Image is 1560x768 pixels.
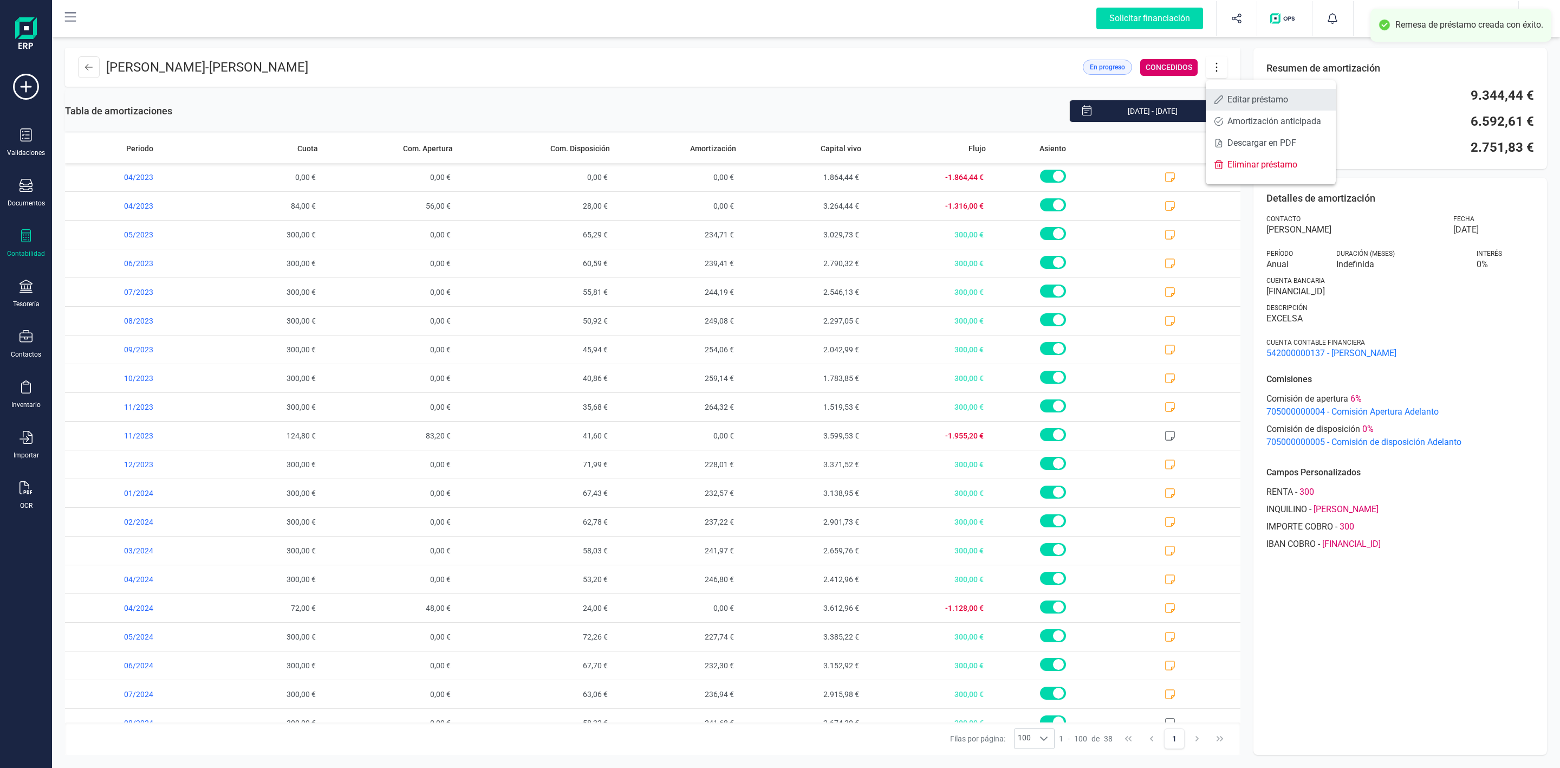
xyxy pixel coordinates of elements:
[740,192,866,220] span: 3.264,44 €
[197,537,322,565] span: 300,00 €
[197,364,322,392] span: 300,00 €
[740,364,866,392] span: 1.783,85 €
[1266,538,1534,551] div: -
[866,623,991,651] span: 300,00 €
[297,143,318,154] span: Cuota
[1477,258,1534,271] span: 0 %
[197,278,322,306] span: 300,00 €
[457,163,615,191] span: 0,00 €
[7,249,45,258] div: Contabilidad
[197,393,322,421] span: 300,00 €
[322,163,457,191] span: 0,00 €
[106,59,308,76] p: [PERSON_NAME] -
[866,422,991,450] span: -1.955,20 €
[740,508,866,536] span: 2.901,73 €
[740,221,866,249] span: 3.029,73 €
[322,393,457,421] span: 0,00 €
[65,422,197,450] span: 11/2023
[1210,728,1231,749] button: Last Page
[457,565,615,593] span: 53,20 €
[65,594,197,622] span: 04/2024
[1266,520,1333,533] span: IMPORTE COBRO
[614,508,740,536] span: 237,22 €
[1266,486,1293,499] span: RENTA
[1266,373,1534,386] p: Comisiones
[740,278,866,306] span: 2.546,13 €
[1083,1,1216,36] button: Solicitar financiación
[197,594,322,622] span: 72,00 €
[322,594,457,622] span: 48,00 €
[1266,285,1534,298] span: [FINANCIAL_ID]
[457,594,615,622] span: 24,00 €
[65,307,197,335] span: 08/2023
[457,249,615,277] span: 60,59 €
[1371,7,1395,30] img: SC
[65,104,172,119] span: Tabla de amortizaciones
[1266,503,1534,516] div: -
[614,335,740,364] span: 254,06 €
[11,401,41,409] div: Inventario
[1453,223,1479,236] span: [DATE]
[65,221,197,249] span: 05/2023
[65,680,197,708] span: 07/2024
[322,422,457,450] span: 83,20 €
[197,192,322,220] span: 84,00 €
[20,501,32,510] div: OCR
[614,249,740,277] span: 239,41 €
[1266,312,1534,325] span: EXCELSA
[15,17,37,52] img: Logo Finanedi
[65,651,197,680] span: 06/2024
[1367,1,1505,36] button: SCSCD SERVICIOS FINANCIEROS SL[PERSON_NAME][DEMOGRAPHIC_DATA][DEMOGRAPHIC_DATA]
[322,508,457,536] span: 0,00 €
[1471,113,1534,130] span: 6.592,61 €
[614,479,740,507] span: 232,57 €
[866,393,991,421] span: 300,00 €
[866,450,991,479] span: 300,00 €
[866,479,991,507] span: 300,00 €
[322,651,457,680] span: 0,00 €
[197,450,322,479] span: 300,00 €
[457,680,615,708] span: 63,06 €
[13,300,40,308] div: Tesorería
[740,163,866,191] span: 1.864,44 €
[1264,1,1305,36] button: Logo de OPS
[866,249,991,277] span: 300,00 €
[322,364,457,392] span: 0,00 €
[403,143,453,154] span: Com. Apertura
[197,565,322,593] span: 300,00 €
[740,422,866,450] span: 3.599,53 €
[866,508,991,536] span: 300,00 €
[457,393,615,421] span: 35,68 €
[65,508,197,536] span: 02/2024
[65,450,197,479] span: 12/2023
[197,508,322,536] span: 300,00 €
[740,393,866,421] span: 1.519,53 €
[65,192,197,220] span: 04/2023
[1187,728,1207,749] button: Next Page
[740,623,866,651] span: 3.385,22 €
[614,278,740,306] span: 244,19 €
[1266,503,1307,516] span: INQUILINO
[1266,258,1324,271] span: Anual
[457,651,615,680] span: 67,70 €
[614,623,740,651] span: 227,74 €
[457,192,615,220] span: 28,00 €
[65,249,197,277] span: 06/2023
[1362,423,1374,436] span: 0 %
[614,565,740,593] span: 246,80 €
[1227,95,1327,104] span: Editar préstamo
[1266,405,1534,418] span: 705000000004 - Comisión Apertura Adelanto
[1266,423,1360,436] span: Comisión de disposición
[950,728,1055,749] div: Filas por página:
[457,623,615,651] span: 72,26 €
[1227,117,1327,126] span: Amortización anticipada
[1119,728,1139,749] button: First Page
[614,307,740,335] span: 249,08 €
[197,163,322,191] span: 0,00 €
[457,479,615,507] span: 67,43 €
[197,221,322,249] span: 300,00 €
[65,623,197,651] span: 05/2024
[740,537,866,565] span: 2.659,76 €
[1059,733,1063,744] span: 1
[1314,503,1379,516] span: [PERSON_NAME]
